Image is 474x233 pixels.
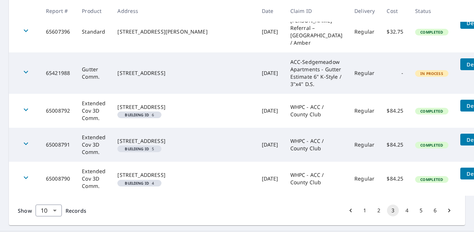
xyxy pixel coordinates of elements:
div: Show 10 records [36,205,62,216]
td: 65607396 [40,11,76,52]
td: $32.75 [381,11,409,52]
span: Completed [416,143,447,148]
em: Building ID [125,181,149,185]
div: 10 [36,200,62,221]
td: WHPC - ACC / County Club [284,94,349,128]
button: page 3 [387,205,399,216]
button: Go to page 6 [429,205,441,216]
td: ACC-Sedgemeadow Apartments - Gutter Estimate 6" K-Style / 3"x4" D.S. [284,52,349,94]
span: 4 [120,181,158,185]
em: Building ID [125,113,149,117]
em: Building ID [125,147,149,151]
nav: pagination navigation [344,205,456,216]
td: 65008790 [40,162,76,196]
td: Regular [348,162,381,196]
td: Regular [348,128,381,162]
button: Go to page 4 [401,205,413,216]
div: [STREET_ADDRESS] [117,69,250,77]
td: [PERSON_NAME] Referral – [GEOGRAPHIC_DATA] / Amber [284,11,349,52]
td: Extended Cov 3D Comm. [76,162,111,196]
td: 65008791 [40,128,76,162]
td: - [381,52,409,94]
span: In Process [416,71,448,76]
td: Regular [348,52,381,94]
td: 65008792 [40,94,76,128]
td: Extended Cov 3D Comm. [76,94,111,128]
span: Records [66,207,86,214]
td: 65421988 [40,52,76,94]
td: Regular [348,11,381,52]
td: $84.25 [381,94,409,128]
td: Regular [348,94,381,128]
td: [DATE] [256,11,284,52]
span: Show [18,207,32,214]
span: Completed [416,177,447,182]
div: [STREET_ADDRESS][PERSON_NAME] [117,28,250,35]
span: Completed [416,30,447,35]
td: $84.25 [381,128,409,162]
td: [DATE] [256,162,284,196]
td: [DATE] [256,94,284,128]
button: Go to previous page [345,205,357,216]
button: Go to page 2 [373,205,385,216]
button: Go to page 1 [359,205,371,216]
td: WHPC - ACC / County Club [284,162,349,196]
button: Go to page 5 [415,205,427,216]
td: WHPC - ACC / County Club [284,128,349,162]
td: [DATE] [256,52,284,94]
button: Go to next page [443,205,455,216]
span: 6 [120,113,158,117]
td: $84.25 [381,162,409,196]
span: Completed [416,109,447,114]
div: [STREET_ADDRESS] [117,171,250,179]
td: Standard [76,11,111,52]
div: [STREET_ADDRESS] [117,137,250,145]
td: [DATE] [256,128,284,162]
div: [STREET_ADDRESS] [117,103,250,111]
td: Extended Cov 3D Comm. [76,128,111,162]
td: Gutter Comm. [76,52,111,94]
span: 5 [120,147,158,151]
